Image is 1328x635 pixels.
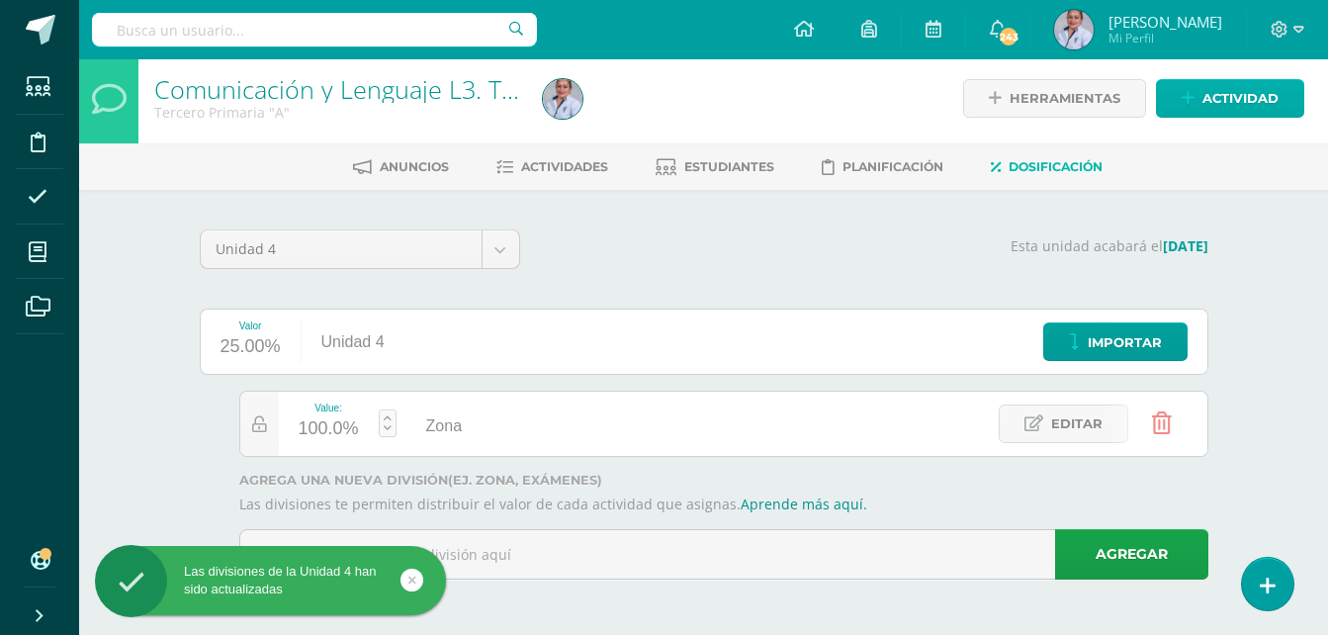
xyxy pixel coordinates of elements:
[991,151,1103,183] a: Dosificación
[154,75,519,103] h1: Comunicación y Lenguaje L3. Tercer Idioma
[426,417,462,434] span: Zona
[1108,12,1222,32] span: [PERSON_NAME]
[1163,236,1208,255] strong: [DATE]
[1088,324,1162,361] span: Importar
[998,26,1019,47] span: 243
[1010,80,1120,117] span: Herramientas
[1043,322,1188,361] a: Importar
[216,230,467,268] span: Unidad 4
[1055,529,1208,580] a: Agregar
[380,159,449,174] span: Anuncios
[302,310,404,374] div: Unidad 4
[963,79,1146,118] a: Herramientas
[543,79,582,119] img: 8f41443e08d69c92b524c7876de51f91.png
[201,230,519,268] a: Unidad 4
[299,413,359,445] div: 100.0%
[239,496,1208,513] p: Las divisiones te permiten distribuir el valor de cada actividad que asignas.
[448,473,602,488] strong: (ej. Zona, Exámenes)
[544,237,1208,255] p: Esta unidad acabará el
[496,151,608,183] a: Actividades
[684,159,774,174] span: Estudiantes
[1054,10,1094,49] img: 8f41443e08d69c92b524c7876de51f91.png
[656,151,774,183] a: Estudiantes
[1202,80,1279,117] span: Actividad
[221,320,281,331] div: Valor
[95,563,446,598] div: Las divisiones de la Unidad 4 han sido actualizadas
[154,72,644,106] a: Comunicación y Lenguaje L3. Tercer Idioma
[353,151,449,183] a: Anuncios
[154,103,519,122] div: Tercero Primaria 'A'
[521,159,608,174] span: Actividades
[221,331,281,363] div: 25.00%
[92,13,537,46] input: Busca un usuario...
[1051,406,1103,442] span: Editar
[822,151,943,183] a: Planificación
[1009,159,1103,174] span: Dosificación
[741,495,867,513] a: Aprende más aquí.
[240,530,1207,579] input: Escribe el nombre de la división aquí
[1156,79,1304,118] a: Actividad
[1108,30,1222,46] span: Mi Perfil
[299,403,359,413] div: Value:
[239,473,1208,488] label: Agrega una nueva división
[842,159,943,174] span: Planificación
